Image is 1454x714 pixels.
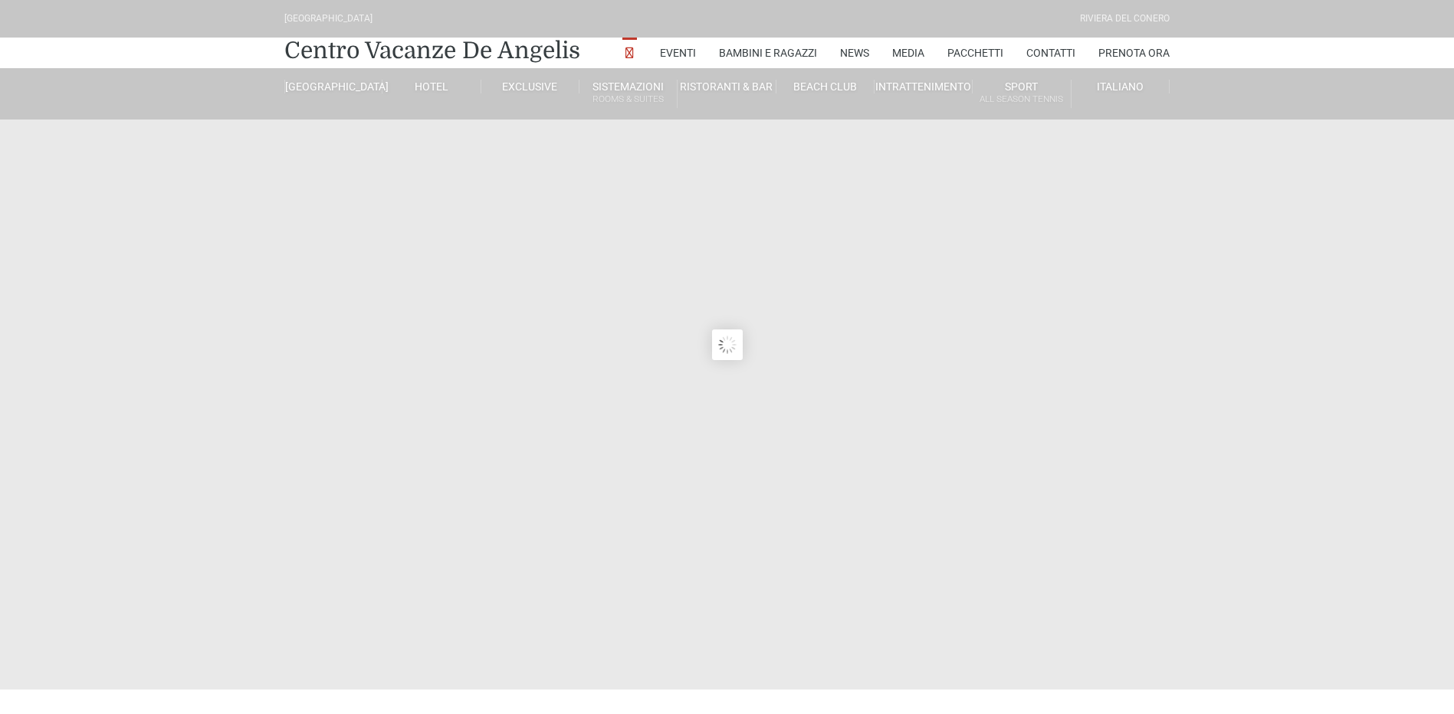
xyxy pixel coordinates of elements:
[579,92,677,106] small: Rooms & Suites
[973,92,1070,106] small: All Season Tennis
[660,38,696,68] a: Eventi
[481,80,579,93] a: Exclusive
[776,80,875,93] a: Beach Club
[382,80,481,93] a: Hotel
[284,35,580,66] a: Centro Vacanze De Angelis
[284,11,373,26] div: [GEOGRAPHIC_DATA]
[1080,11,1170,26] div: Riviera Del Conero
[1026,38,1075,68] a: Contatti
[875,80,973,93] a: Intrattenimento
[947,38,1003,68] a: Pacchetti
[892,38,924,68] a: Media
[1072,80,1170,93] a: Italiano
[973,80,1071,108] a: SportAll Season Tennis
[840,38,869,68] a: News
[1098,38,1170,68] a: Prenota Ora
[719,38,817,68] a: Bambini e Ragazzi
[678,80,776,93] a: Ristoranti & Bar
[284,80,382,93] a: [GEOGRAPHIC_DATA]
[1097,80,1144,93] span: Italiano
[579,80,678,108] a: SistemazioniRooms & Suites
